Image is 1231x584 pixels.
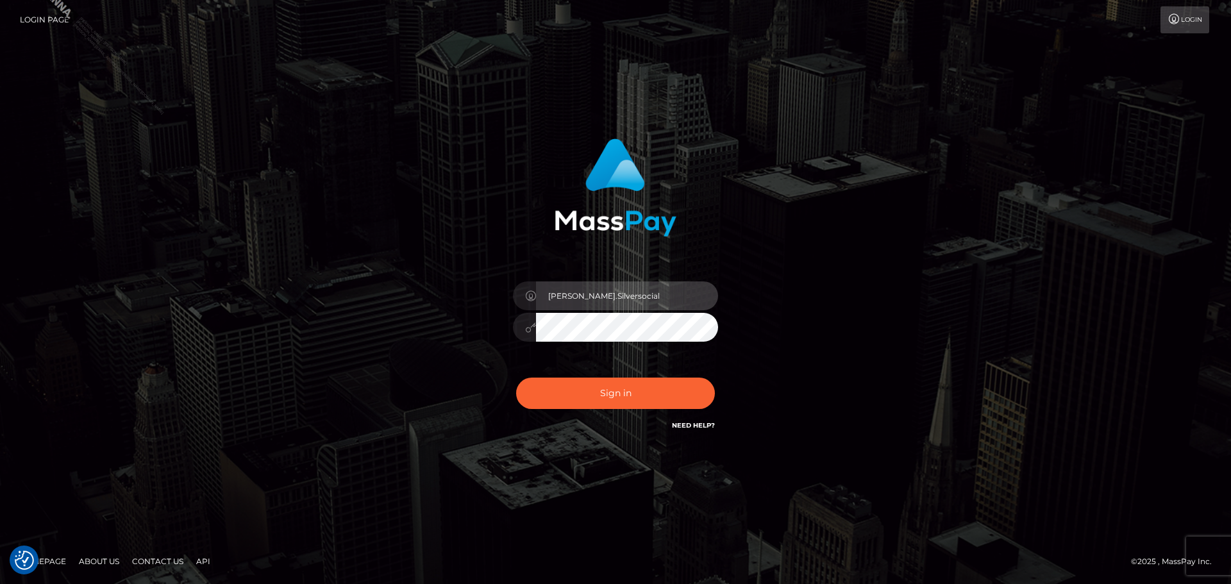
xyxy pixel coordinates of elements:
[555,138,676,237] img: MassPay Login
[1160,6,1209,33] a: Login
[15,551,34,570] button: Consent Preferences
[20,6,69,33] a: Login Page
[516,378,715,409] button: Sign in
[127,551,188,571] a: Contact Us
[536,281,718,310] input: Username...
[15,551,34,570] img: Revisit consent button
[191,551,215,571] a: API
[1131,555,1221,569] div: © 2025 , MassPay Inc.
[74,551,124,571] a: About Us
[672,421,715,430] a: Need Help?
[14,551,71,571] a: Homepage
